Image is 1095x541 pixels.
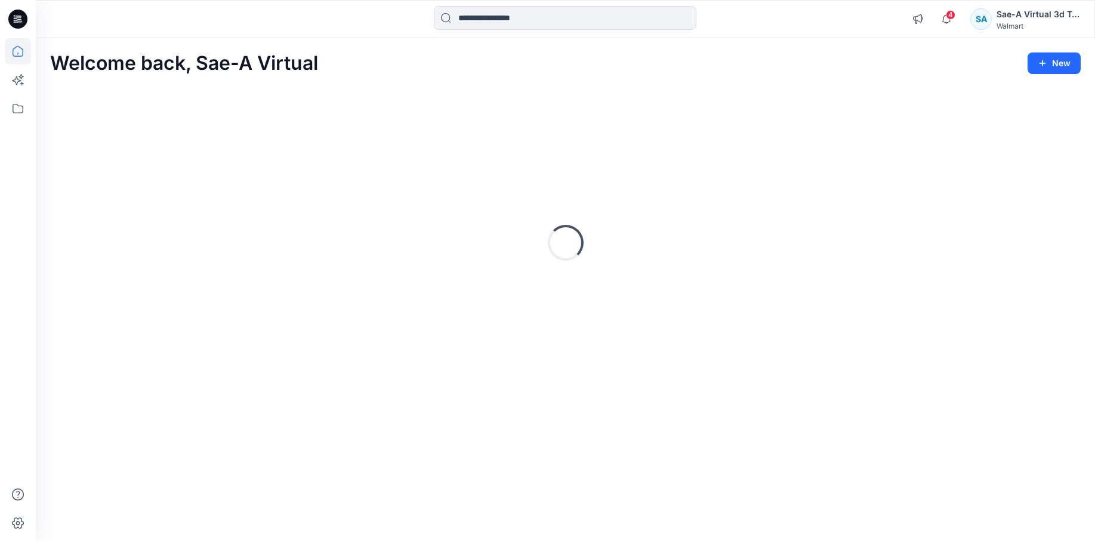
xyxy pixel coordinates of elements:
button: New [1028,52,1081,74]
div: Walmart [997,21,1080,30]
h2: Welcome back, Sae-A Virtual [50,52,318,75]
div: SA [970,8,992,30]
div: Sae-A Virtual 3d Team [997,7,1080,21]
span: 4 [946,10,955,20]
